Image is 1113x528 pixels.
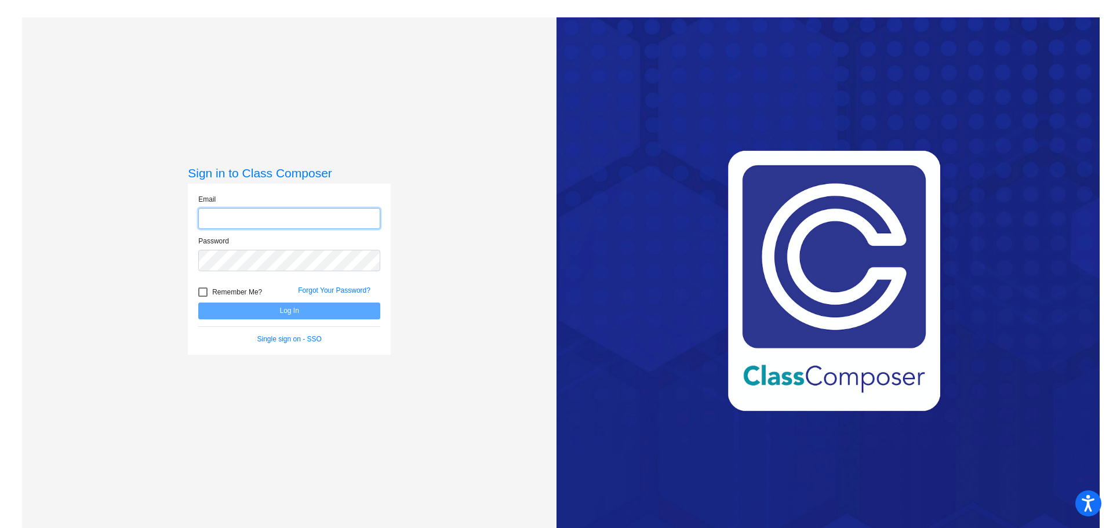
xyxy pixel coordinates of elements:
label: Password [198,236,229,246]
h3: Sign in to Class Composer [188,166,391,180]
a: Single sign on - SSO [257,335,322,343]
button: Log In [198,303,380,319]
label: Email [198,194,216,205]
a: Forgot Your Password? [298,286,370,294]
span: Remember Me? [212,285,262,299]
